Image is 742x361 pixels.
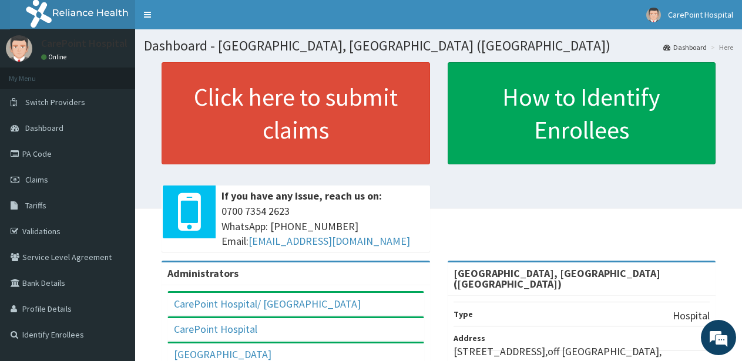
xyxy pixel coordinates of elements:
span: CarePoint Hospital [668,9,733,20]
p: CarePoint Hospital [41,38,127,49]
b: Administrators [167,266,239,280]
span: 0700 7354 2623 WhatsApp: [PHONE_NUMBER] Email: [221,204,424,249]
span: Switch Providers [25,97,85,107]
a: How to Identify Enrollees [448,62,716,164]
span: Claims [25,174,48,185]
a: Dashboard [663,42,707,52]
a: [GEOGRAPHIC_DATA] [174,347,271,361]
a: Click here to submit claims [162,62,430,164]
a: CarePoint Hospital/ [GEOGRAPHIC_DATA] [174,297,361,311]
span: Tariffs [25,200,46,211]
li: Here [708,42,733,52]
b: If you have any issue, reach us on: [221,189,382,203]
b: Address [454,333,485,343]
a: CarePoint Hospital [174,322,257,336]
img: User Image [6,35,32,62]
a: Online [41,53,69,61]
strong: [GEOGRAPHIC_DATA], [GEOGRAPHIC_DATA] ([GEOGRAPHIC_DATA]) [454,266,660,291]
img: User Image [646,8,661,22]
p: Hospital [673,308,710,323]
span: Dashboard [25,123,63,133]
b: Type [454,309,473,319]
h1: Dashboard - [GEOGRAPHIC_DATA], [GEOGRAPHIC_DATA] ([GEOGRAPHIC_DATA]) [144,38,733,53]
a: [EMAIL_ADDRESS][DOMAIN_NAME] [249,234,410,248]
